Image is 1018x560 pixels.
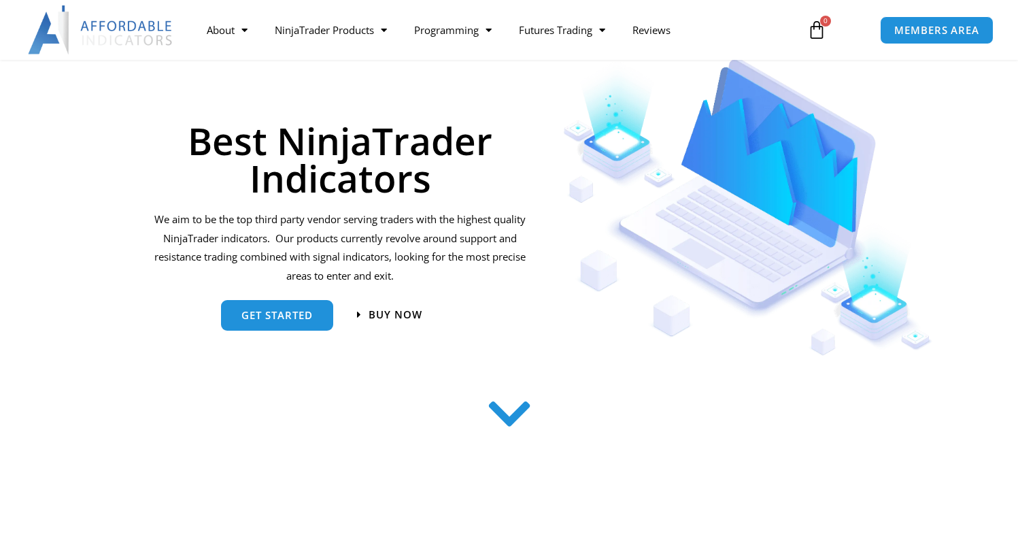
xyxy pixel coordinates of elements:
img: Indicators 1 | Affordable Indicators – NinjaTrader [563,59,932,356]
a: NinjaTrader Products [261,14,401,46]
img: LogoAI | Affordable Indicators – NinjaTrader [28,5,174,54]
nav: Menu [193,14,794,46]
span: Buy now [369,310,422,320]
a: About [193,14,261,46]
p: We aim to be the top third party vendor serving traders with the highest quality NinjaTrader indi... [152,210,528,286]
span: MEMBERS AREA [894,25,979,35]
h1: Best NinjaTrader Indicators [152,122,528,197]
a: Reviews [619,14,684,46]
span: get started [241,310,313,320]
a: Programming [401,14,505,46]
a: get started [221,300,333,331]
a: 0 [787,10,847,50]
a: MEMBERS AREA [880,16,994,44]
a: Futures Trading [505,14,619,46]
span: 0 [820,16,831,27]
a: Buy now [357,310,422,320]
